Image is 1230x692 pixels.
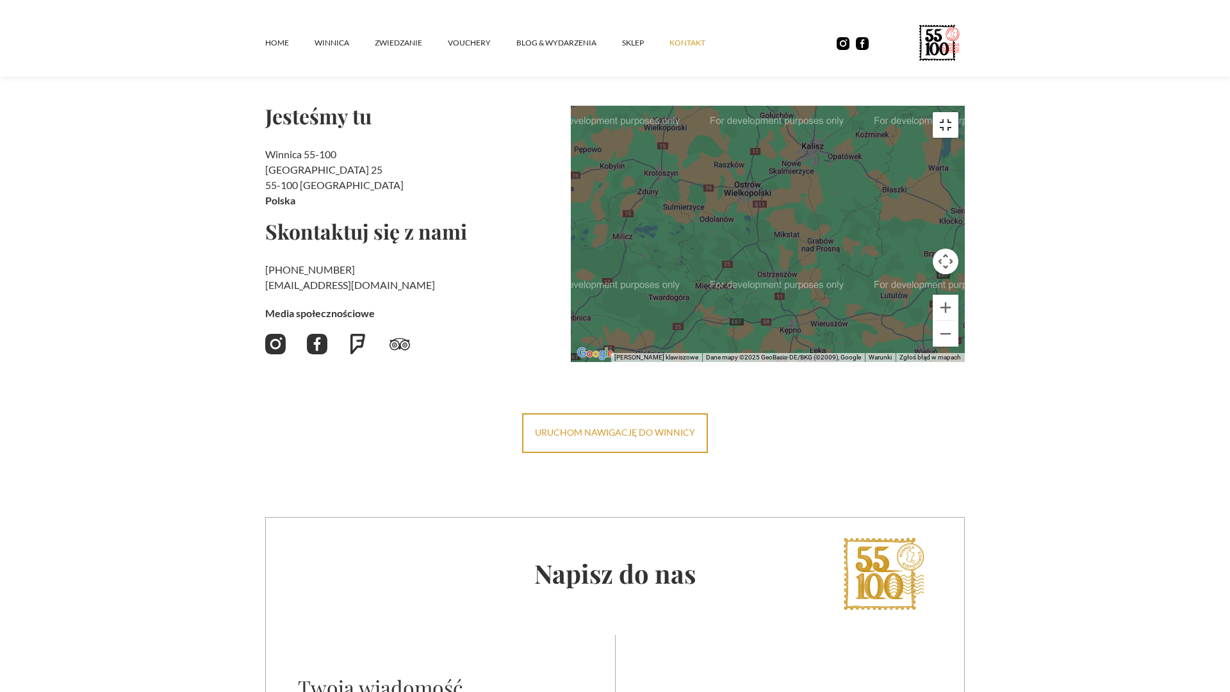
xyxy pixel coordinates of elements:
[265,147,561,208] h2: Winnica 55-100 [GEOGRAPHIC_DATA] 25 55-100 [GEOGRAPHIC_DATA]
[375,24,448,62] a: ZWIEDZANIE
[899,354,961,361] a: Zgłoś błąd w mapach
[869,354,892,361] a: Warunki (otwiera się w nowej karcie)
[448,24,516,62] a: vouchery
[265,24,315,62] a: Home
[933,295,958,320] button: Powiększ
[265,262,561,293] h2: ‍
[669,24,731,62] a: kontakt
[706,354,861,361] span: Dane mapy ©2025 GeoBasis-DE/BKG (©2009), Google
[522,413,708,453] a: uruchom nawigację do winnicy
[614,353,698,362] button: Skróty klawiszowe
[265,194,295,206] strong: Polska
[265,263,355,276] a: [PHONE_NUMBER]
[933,249,958,274] button: Sterowanie kamerą na mapie
[933,112,958,138] button: Włącz widok pełnoekranowy
[574,345,616,362] a: Pokaż ten obszar w Mapach Google (otwiera się w nowym oknie)
[266,556,964,590] h2: Napisz do nas
[265,307,375,319] strong: Media społecznościowe
[622,24,669,62] a: SKLEP
[315,24,375,62] a: winnica
[265,106,561,126] h2: Jesteśmy tu
[574,345,616,362] img: Google
[265,221,561,242] h2: Skontaktuj się z nami
[265,279,435,291] a: [EMAIL_ADDRESS][DOMAIN_NAME]
[933,321,958,347] button: Pomniejsz
[516,24,622,62] a: Blog & Wydarzenia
